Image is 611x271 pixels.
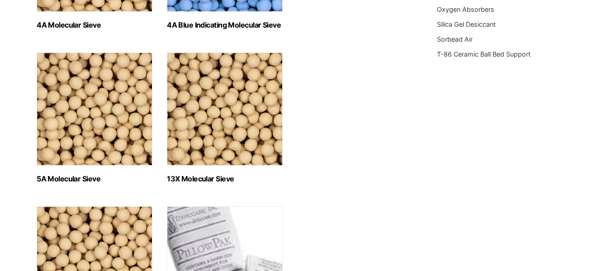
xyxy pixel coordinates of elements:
h2: 4A Molecular Sieve [37,21,152,29]
a: Oxygen Absorbers [437,5,494,13]
h2: 5A Molecular Sieve [37,175,152,183]
h2: 13X Molecular Sieve [167,175,283,183]
a: Visit product category 13X Molecular Sieve [167,52,283,183]
a: Visit product category 5A Molecular Sieve [37,52,152,183]
a: Sorbead Air [437,35,473,43]
a: T-86 Ceramic Ball Bed Support [437,50,530,58]
h2: 4A Blue Indicating Molecular Sieve [167,21,283,29]
img: 13X Molecular Sieve [167,52,283,166]
img: 5A Molecular Sieve [37,52,152,166]
a: Silica Gel Desiccant [437,20,496,28]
